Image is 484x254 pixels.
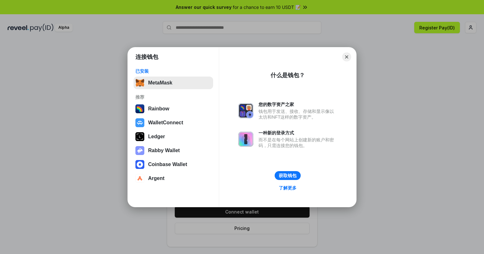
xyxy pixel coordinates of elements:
div: MetaMask [148,80,172,86]
img: svg+xml,%3Csvg%20xmlns%3D%22http%3A%2F%2Fwww.w3.org%2F2000%2Fsvg%22%20fill%3D%22none%22%20viewBox... [238,132,253,147]
button: Coinbase Wallet [134,158,213,171]
div: 推荐 [135,94,211,100]
div: WalletConnect [148,120,183,126]
div: Ledger [148,134,165,139]
div: 了解更多 [279,185,297,191]
button: 获取钱包 [275,171,301,180]
button: WalletConnect [134,116,213,129]
button: Rainbow [134,102,213,115]
div: 获取钱包 [279,173,297,178]
img: svg+xml,%3Csvg%20xmlns%3D%22http%3A%2F%2Fwww.w3.org%2F2000%2Fsvg%22%20fill%3D%22none%22%20viewBox... [238,103,253,118]
div: Coinbase Wallet [148,162,187,167]
img: svg+xml,%3Csvg%20width%3D%2228%22%20height%3D%2228%22%20viewBox%3D%220%200%2028%2028%22%20fill%3D... [135,174,144,183]
div: Argent [148,176,165,181]
div: 已安装 [135,68,211,74]
img: svg+xml,%3Csvg%20width%3D%2228%22%20height%3D%2228%22%20viewBox%3D%220%200%2028%2028%22%20fill%3D... [135,160,144,169]
button: Close [342,53,351,61]
button: MetaMask [134,77,213,89]
img: svg+xml,%3Csvg%20width%3D%22120%22%20height%3D%22120%22%20viewBox%3D%220%200%20120%20120%22%20fil... [135,104,144,113]
div: Rabby Wallet [148,148,180,153]
img: svg+xml,%3Csvg%20fill%3D%22none%22%20height%3D%2233%22%20viewBox%3D%220%200%2035%2033%22%20width%... [135,78,144,87]
div: 一种新的登录方式 [258,130,337,136]
div: 什么是钱包？ [271,71,305,79]
div: 您的数字资产之家 [258,102,337,107]
img: svg+xml,%3Csvg%20width%3D%2228%22%20height%3D%2228%22%20viewBox%3D%220%200%2028%2028%22%20fill%3D... [135,118,144,127]
img: svg+xml,%3Csvg%20xmlns%3D%22http%3A%2F%2Fwww.w3.org%2F2000%2Fsvg%22%20width%3D%2228%22%20height%3... [135,132,144,141]
button: Ledger [134,130,213,143]
button: Argent [134,172,213,185]
div: 钱包用于发送、接收、存储和显示像以太坊和NFT这样的数字资产。 [258,108,337,120]
h1: 连接钱包 [135,53,158,61]
div: 而不是在每个网站上创建新的账户和密码，只需连接您的钱包。 [258,137,337,148]
div: Rainbow [148,106,169,112]
button: Rabby Wallet [134,144,213,157]
img: svg+xml,%3Csvg%20xmlns%3D%22http%3A%2F%2Fwww.w3.org%2F2000%2Fsvg%22%20fill%3D%22none%22%20viewBox... [135,146,144,155]
a: 了解更多 [275,184,300,192]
